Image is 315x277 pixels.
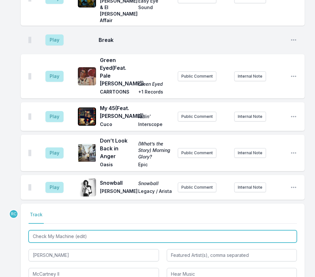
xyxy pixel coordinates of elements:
[78,144,96,162] img: (What’s the Story) Morning Glory?
[29,230,297,243] input: Track Title
[45,34,64,45] button: Play
[167,249,297,261] input: Featured Artist(s), comma separated
[290,73,297,80] button: Open playlist item options
[234,183,266,192] button: Internal Note
[178,148,216,158] button: Public Comment
[178,71,216,81] button: Public Comment
[45,182,64,193] button: Play
[29,184,31,191] img: Drag Handle
[29,150,31,156] img: Drag Handle
[234,112,266,121] button: Internal Note
[138,161,173,169] span: Epic
[178,112,216,121] button: Public Comment
[138,141,173,160] span: (What’s the Story) Morning Glory?
[138,188,173,196] span: Legacy / Arista
[234,148,266,158] button: Internal Note
[234,71,266,81] button: Internal Note
[100,104,134,120] span: My 45 (Feat. [PERSON_NAME])
[100,56,134,87] span: Green Eyed (Feat. Pale [PERSON_NAME])
[99,36,285,44] span: Break
[29,37,31,43] img: Drag Handle
[29,113,31,120] img: Drag Handle
[138,121,173,129] span: Interscope
[78,178,96,196] img: Snowball
[290,37,297,43] button: Open playlist item options
[100,161,134,169] span: Oasis
[29,73,31,80] img: Drag Handle
[29,249,159,261] input: Artist
[138,81,173,87] span: Green Eyed
[45,147,64,158] button: Play
[9,209,18,219] p: Rocio Contreras
[45,71,64,82] button: Play
[138,113,173,120] span: Ridin'
[290,113,297,120] button: Open playlist item options
[100,179,134,187] span: Snowball
[290,150,297,156] button: Open playlist item options
[29,211,44,224] button: Track
[100,121,134,129] span: Cuco
[45,111,64,122] button: Play
[78,107,96,126] img: Ridin'
[100,137,134,160] span: Don’t Look Back in Anger
[100,188,134,196] span: [PERSON_NAME]
[178,183,216,192] button: Public Comment
[100,89,134,96] span: CARRTOONS
[138,89,173,96] span: +1 Records
[138,180,173,187] span: Snowball
[78,67,96,85] img: Green Eyed
[290,184,297,191] button: Open playlist item options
